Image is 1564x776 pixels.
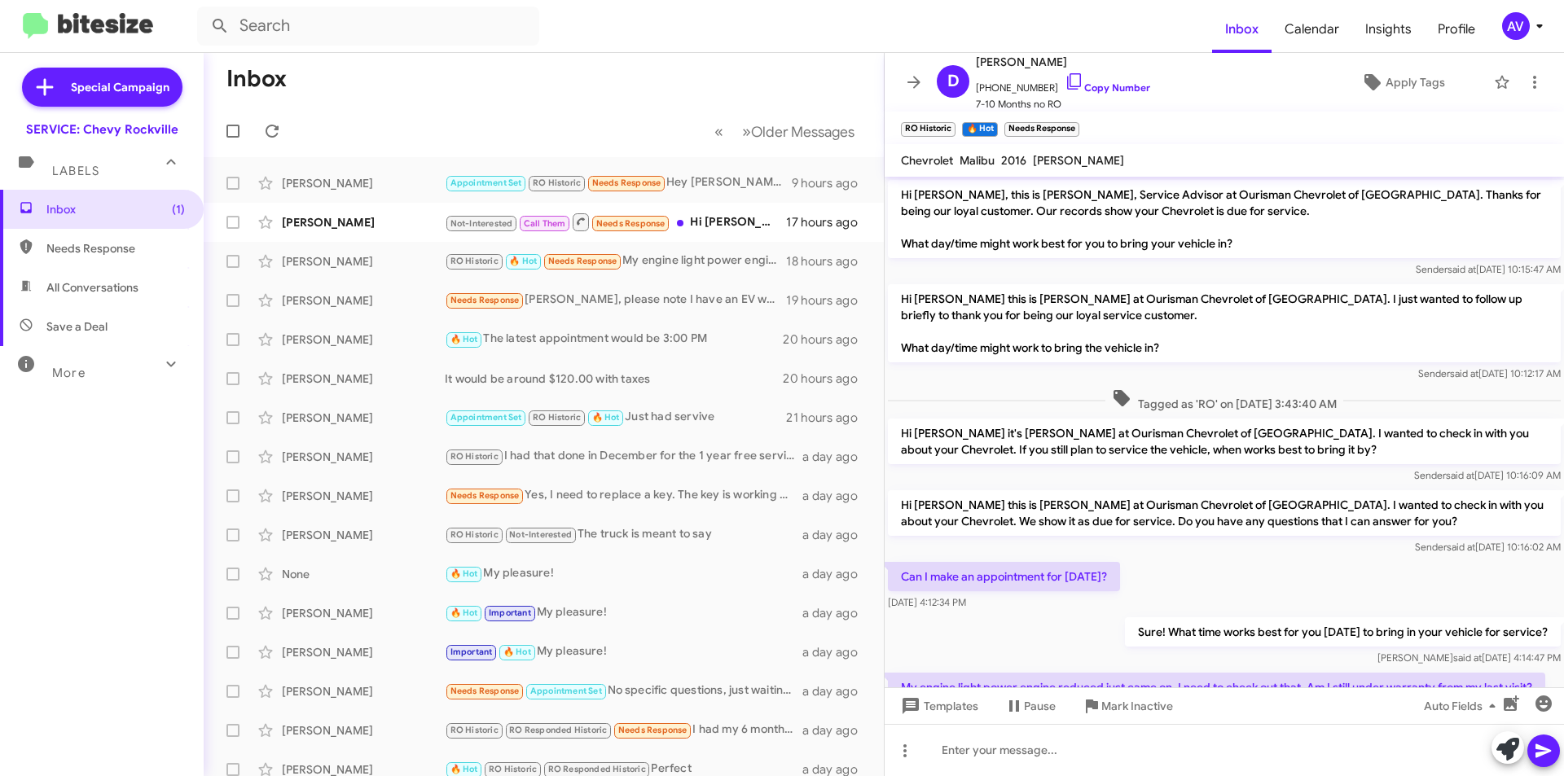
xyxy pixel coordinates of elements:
[783,331,871,348] div: 20 hours ago
[888,490,1561,536] p: Hi [PERSON_NAME] this is [PERSON_NAME] at Ourisman Chevrolet of [GEOGRAPHIC_DATA]. I wanted to ch...
[450,647,493,657] span: Important
[450,256,499,266] span: RO Historic
[445,252,786,270] div: My engine light power engine reduced just came on. I need to check out that. Am I still under war...
[901,153,953,168] span: Chevrolet
[962,122,997,137] small: 🔥 Hot
[46,201,185,217] span: Inbox
[705,115,864,148] nav: Page navigation example
[1415,541,1561,553] span: Sender [DATE] 10:16:02 AM
[802,488,871,504] div: a day ago
[802,683,871,699] div: a day ago
[450,686,520,696] span: Needs Response
[509,725,607,735] span: RO Responded Historic
[786,253,871,270] div: 18 hours ago
[509,256,537,266] span: 🔥 Hot
[1453,651,1482,664] span: said at
[1418,367,1561,379] span: Sender [DATE] 10:12:17 AM
[282,331,445,348] div: [PERSON_NAME]
[1447,541,1475,553] span: said at
[445,642,802,661] div: My pleasure!
[445,408,786,427] div: Just had servive
[46,279,138,296] span: All Conversations
[1272,6,1352,53] a: Calendar
[445,603,802,622] div: My pleasure!
[282,214,445,230] div: [PERSON_NAME]
[596,218,666,229] span: Needs Response
[1425,6,1488,53] a: Profile
[898,691,978,721] span: Templates
[802,605,871,621] div: a day ago
[445,447,802,466] div: I had that done in December for the 1 year free service.
[592,178,661,188] span: Needs Response
[282,449,445,465] div: [PERSON_NAME]
[282,566,445,582] div: None
[445,173,792,192] div: Hey [PERSON_NAME] dear, what service do you recommend for us? We've been having some issues, but ...
[1386,68,1445,97] span: Apply Tags
[450,178,522,188] span: Appointment Set
[888,596,966,608] span: [DATE] 4:12:34 PM
[1502,12,1530,40] div: AV
[1033,153,1124,168] span: [PERSON_NAME]
[450,568,478,579] span: 🔥 Hot
[450,451,499,462] span: RO Historic
[802,644,871,660] div: a day ago
[802,566,871,582] div: a day ago
[888,562,1120,591] p: Can I make an appointment for [DATE]?
[901,122,956,137] small: RO Historic
[1411,691,1515,721] button: Auto Fields
[885,691,991,721] button: Templates
[450,295,520,305] span: Needs Response
[450,607,478,618] span: 🔥 Hot
[282,722,445,739] div: [PERSON_NAME]
[888,419,1561,464] p: Hi [PERSON_NAME] it's [PERSON_NAME] at Ourisman Chevrolet of [GEOGRAPHIC_DATA]. I wanted to check...
[714,121,723,142] span: «
[445,486,802,505] div: Yes, I need to replace a key. The key is working but plastic broken Also I am having the same pro...
[1416,263,1561,275] span: Sender [DATE] 10:15:47 AM
[503,647,531,657] span: 🔥 Hot
[592,412,620,423] span: 🔥 Hot
[1450,367,1478,379] span: said at
[445,330,783,349] div: The latest appointment would be 3:00 PM
[282,370,445,387] div: [PERSON_NAME]
[530,686,602,696] span: Appointment Set
[450,218,513,229] span: Not-Interested
[1414,469,1561,481] span: Sender [DATE] 10:16:09 AM
[46,240,185,256] span: Needs Response
[489,764,537,774] span: RO Historic
[976,52,1150,72] span: [PERSON_NAME]
[1448,263,1476,275] span: said at
[783,370,871,387] div: 20 hours ago
[509,529,572,540] span: Not-Interested
[1004,122,1079,137] small: Needs Response
[445,212,786,232] div: Hi [PERSON_NAME], I hope you're well. Could you please respond to my last text? Thank you!
[450,725,499,735] span: RO Historic
[1352,6,1425,53] a: Insights
[226,66,287,92] h1: Inbox
[976,72,1150,96] span: [PHONE_NUMBER]
[450,334,478,344] span: 🔥 Hot
[548,764,646,774] span: RO Responded Historic
[46,318,108,335] span: Save a Deal
[786,214,871,230] div: 17 hours ago
[802,722,871,739] div: a day ago
[282,644,445,660] div: [PERSON_NAME]
[197,7,539,46] input: Search
[282,527,445,543] div: [PERSON_NAME]
[445,682,802,700] div: No specific questions, just waiting for the report
[1125,617,1561,647] p: Sure! What time works best for you [DATE] to bring in your vehicle for service?
[1488,12,1546,40] button: AV
[1001,153,1026,168] span: 2016
[1446,469,1474,481] span: said at
[1024,691,1056,721] span: Pause
[1105,388,1343,412] span: Tagged as 'RO' on [DATE] 3:43:40 AM
[450,529,499,540] span: RO Historic
[947,68,960,94] span: D
[802,527,871,543] div: a day ago
[1065,81,1150,94] a: Copy Number
[282,683,445,699] div: [PERSON_NAME]
[450,412,522,423] span: Appointment Set
[445,721,802,739] div: I had my 6 month oil change about a month ago. Is there something else?
[742,121,751,142] span: »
